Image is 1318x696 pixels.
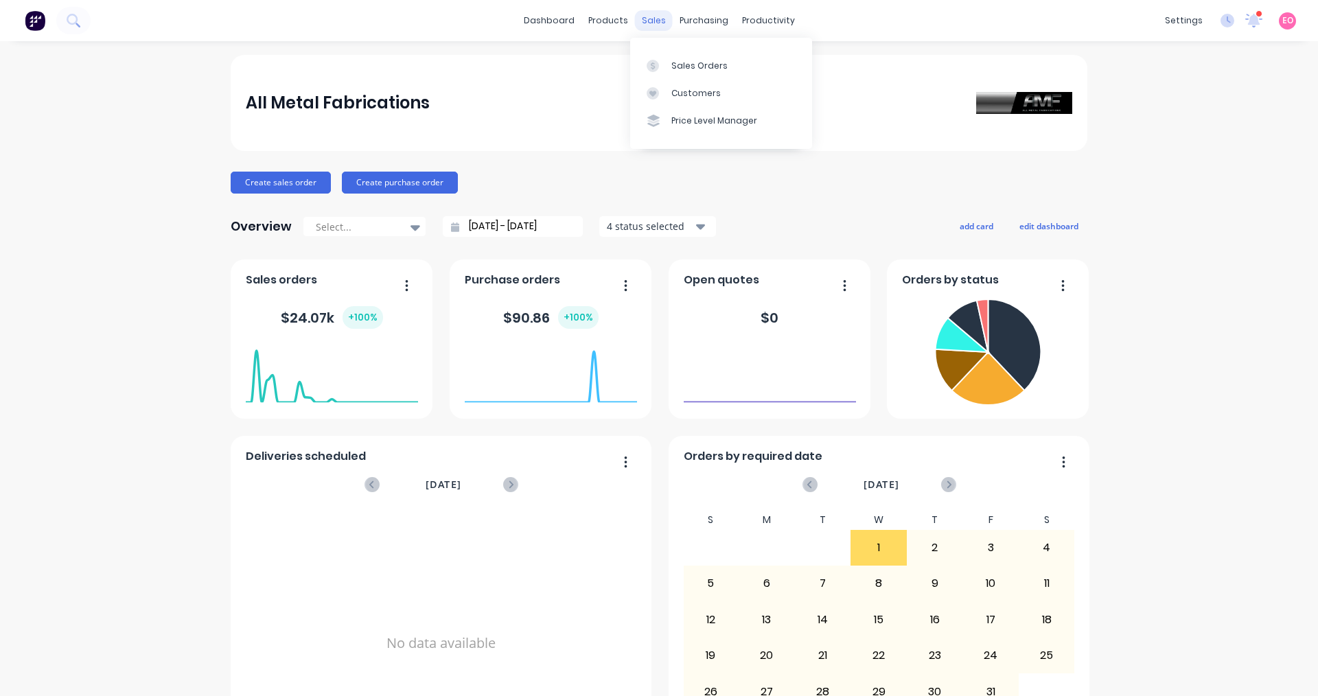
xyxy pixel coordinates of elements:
div: 9 [907,566,962,601]
div: Sales Orders [671,60,728,72]
div: 17 [963,603,1018,637]
div: Price Level Manager [671,115,757,127]
div: 12 [684,603,739,637]
div: sales [635,10,673,31]
div: 4 status selected [607,219,693,233]
div: 14 [796,603,851,637]
div: 8 [851,566,906,601]
div: 18 [1019,603,1074,637]
button: edit dashboard [1010,217,1087,235]
div: productivity [735,10,802,31]
div: $ 24.07k [281,306,383,329]
div: $ 0 [761,308,778,328]
div: purchasing [673,10,735,31]
div: T [907,510,963,530]
div: 20 [739,638,794,673]
div: 11 [1019,566,1074,601]
div: T [795,510,851,530]
a: Price Level Manager [630,107,812,135]
span: Sales orders [246,272,317,288]
img: Factory [25,10,45,31]
div: + 100 % [558,306,599,329]
div: + 100 % [343,306,383,329]
button: Create sales order [231,172,331,194]
div: 16 [907,603,962,637]
div: 21 [796,638,851,673]
div: 10 [963,566,1018,601]
div: 1 [851,531,906,565]
span: Open quotes [684,272,759,288]
button: add card [951,217,1002,235]
div: S [683,510,739,530]
div: $ 90.86 [503,306,599,329]
div: products [581,10,635,31]
img: All Metal Fabrications [976,92,1072,114]
span: Orders by status [902,272,999,288]
div: settings [1158,10,1210,31]
span: Purchase orders [465,272,560,288]
div: 3 [963,531,1018,565]
div: Customers [671,87,721,100]
div: S [1019,510,1075,530]
div: 6 [739,566,794,601]
span: [DATE] [426,477,461,492]
div: M [739,510,795,530]
div: All Metal Fabrications [246,89,430,117]
div: 13 [739,603,794,637]
div: 7 [796,566,851,601]
a: Sales Orders [630,51,812,79]
button: 4 status selected [599,216,716,237]
div: 5 [684,566,739,601]
span: [DATE] [864,477,899,492]
div: W [851,510,907,530]
div: 22 [851,638,906,673]
a: dashboard [517,10,581,31]
div: Overview [231,213,292,240]
div: 19 [684,638,739,673]
div: 25 [1019,638,1074,673]
button: Create purchase order [342,172,458,194]
div: 15 [851,603,906,637]
div: 24 [963,638,1018,673]
span: EO [1282,14,1293,27]
div: F [962,510,1019,530]
div: 4 [1019,531,1074,565]
div: 23 [907,638,962,673]
div: 2 [907,531,962,565]
a: Customers [630,80,812,107]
